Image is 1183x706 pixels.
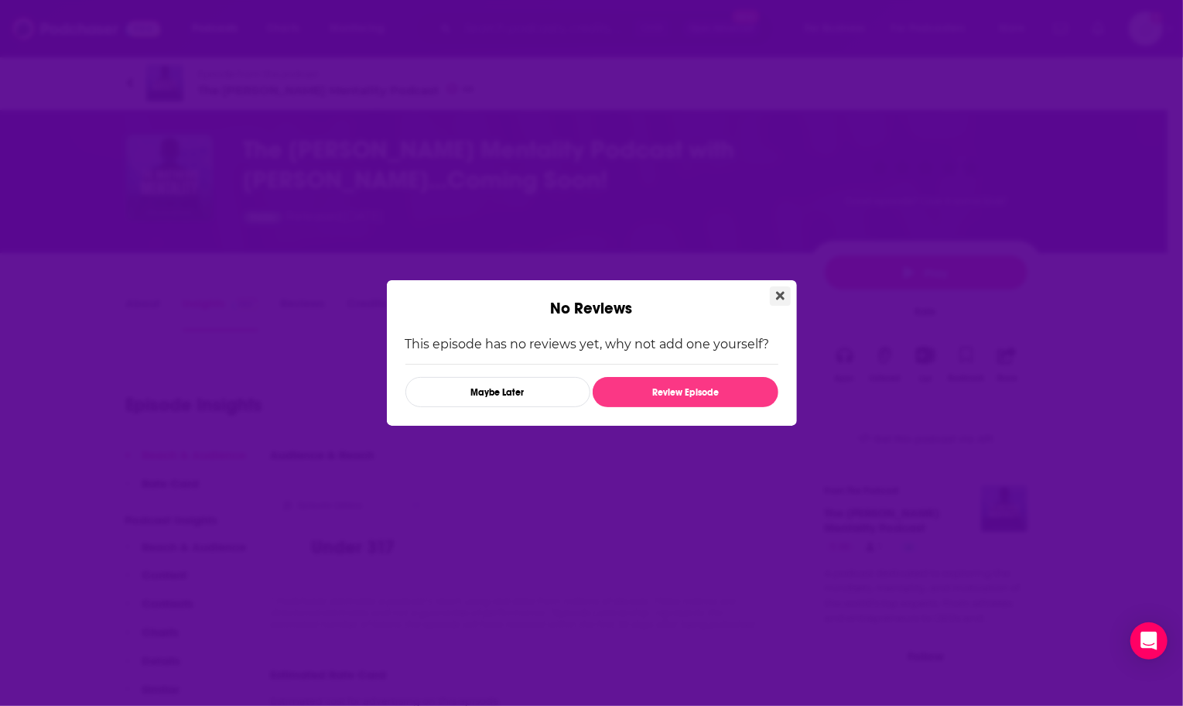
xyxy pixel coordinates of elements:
button: Maybe Later [405,377,590,407]
button: Review Episode [593,377,778,407]
div: No Reviews [387,280,797,318]
div: Open Intercom Messenger [1130,622,1168,660]
p: This episode has no reviews yet, why not add one yourself? [405,337,778,351]
button: Close [770,286,791,306]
